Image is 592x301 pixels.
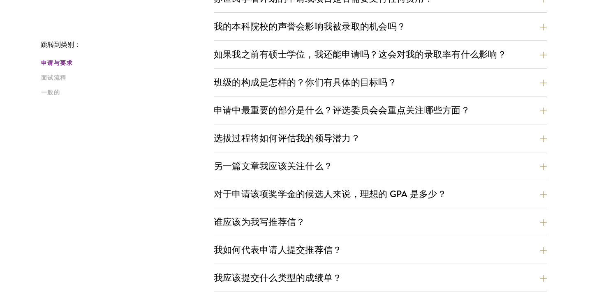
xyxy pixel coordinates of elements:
font: 如果我之前有硕士学位，我还能申请吗？这会对我的录取率有什么影响？ [214,48,506,61]
font: 申请中最重要的部分是什么？评选委员会会重点关注哪些方面？ [214,103,470,117]
button: 我的本科院校的声誉会影响我被录取的机会吗？ [214,17,547,36]
font: 一般的 [41,88,60,97]
font: 谁应该为我写推荐信？ [214,215,305,229]
font: 班级的构成是怎样的？你们有具体的目标吗？ [214,76,397,89]
font: 另一篇文章我应该关注什么？ [214,159,333,173]
button: 另一篇文章我应该关注什么？ [214,157,547,175]
button: 对于申请该项奖学金的候选人来说，理想的 GPA 是多少？ [214,185,547,203]
button: 班级的构成是怎样的？你们有具体的目标吗？ [214,73,547,92]
font: 选拔过程将如何评估我的领导潜力？ [214,131,360,145]
button: 谁应该为我写推荐信？ [214,213,547,231]
button: 如果我之前有硕士学位，我还能申请吗？这会对我的录取率有什么影响？ [214,45,547,64]
font: 我如何代表申请人提交推荐信？ [214,243,342,257]
button: 申请中最重要的部分是什么？评选委员会会重点关注哪些方面？ [214,101,547,119]
button: 我如何代表申请人提交推荐信？ [214,241,547,259]
font: 跳转到类别： [41,40,81,50]
a: 面试流程 [41,74,209,82]
font: 申请与要求 [41,59,73,67]
a: 一般的 [41,88,209,97]
button: 我应该提交什么类型的成绩单？ [214,269,547,287]
button: 选拔过程将如何评估我的领导潜力？ [214,129,547,147]
font: 对于申请该项奖学金的候选人来说，理想的 GPA 是多少？ [214,187,446,201]
font: 面试流程 [41,74,67,82]
font: 我的本科院校的声誉会影响我被录取的机会吗？ [214,20,406,33]
a: 申请与要求 [41,59,209,67]
font: 我应该提交什么类型的成绩单？ [214,271,342,285]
